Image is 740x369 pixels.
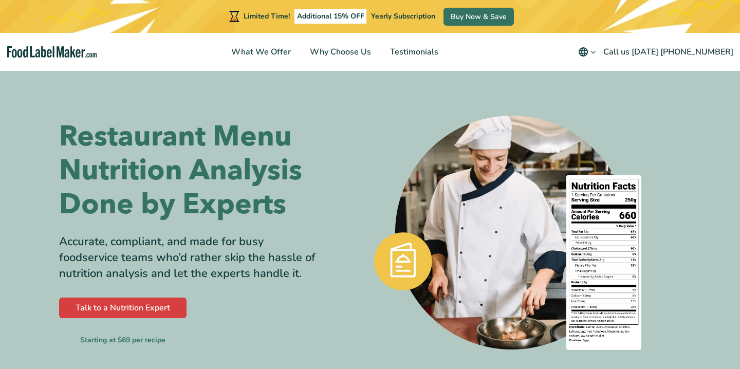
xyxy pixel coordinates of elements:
span: Why Choose Us [307,46,372,58]
a: Buy Now & Save [443,8,514,26]
a: Why Choose Us [301,33,378,71]
span: Limited Time! [244,11,290,21]
small: Starting at $69 per recipe [80,335,165,345]
a: Call us [DATE] [PHONE_NUMBER] [603,42,733,62]
span: What We Offer [228,46,292,58]
button: Change language [571,42,603,62]
p: Accurate, compliant, and made for busy foodservice teams who’d rather skip the hassle of nutritio... [59,234,319,281]
span: Additional 15% OFF [294,9,367,24]
a: Food Label Maker homepage [7,46,97,58]
a: Talk to a Nutrition Expert [59,298,187,318]
a: Testimonials [381,33,446,71]
h1: Restaurant Menu Nutrition Analysis Done by Experts [59,120,319,222]
a: What We Offer [222,33,298,71]
span: Yearly Subscription [371,11,435,21]
span: Testimonials [387,46,439,58]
